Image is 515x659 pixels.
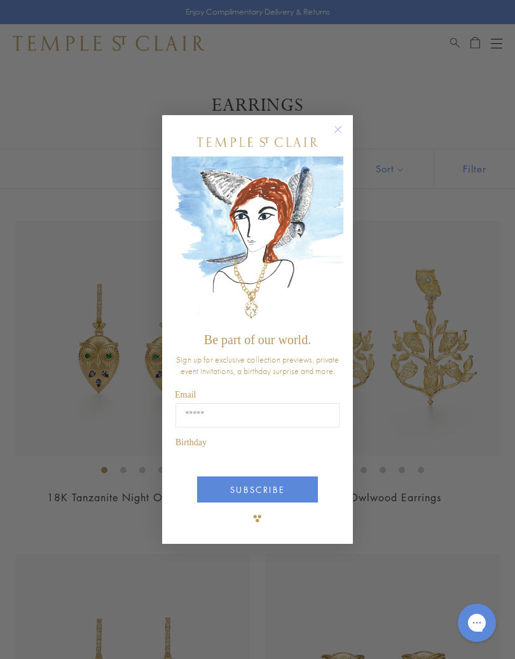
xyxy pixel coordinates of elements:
[336,128,352,144] button: Close dialog
[175,403,340,427] input: Email
[451,599,502,646] iframe: Gorgias live chat messenger
[197,137,318,147] img: Temple St. Clair
[175,390,196,399] span: Email
[176,354,339,377] span: Sign up for exclusive collection previews, private event invitations, a birthday surprise and more.
[245,506,270,531] img: TSC
[175,438,207,447] span: Birthday
[197,476,318,503] button: SUBSCRIBE
[204,333,311,347] span: Be part of our world.
[172,156,343,326] img: c4a9eb12-d91a-4d4a-8ee0-386386f4f338.jpeg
